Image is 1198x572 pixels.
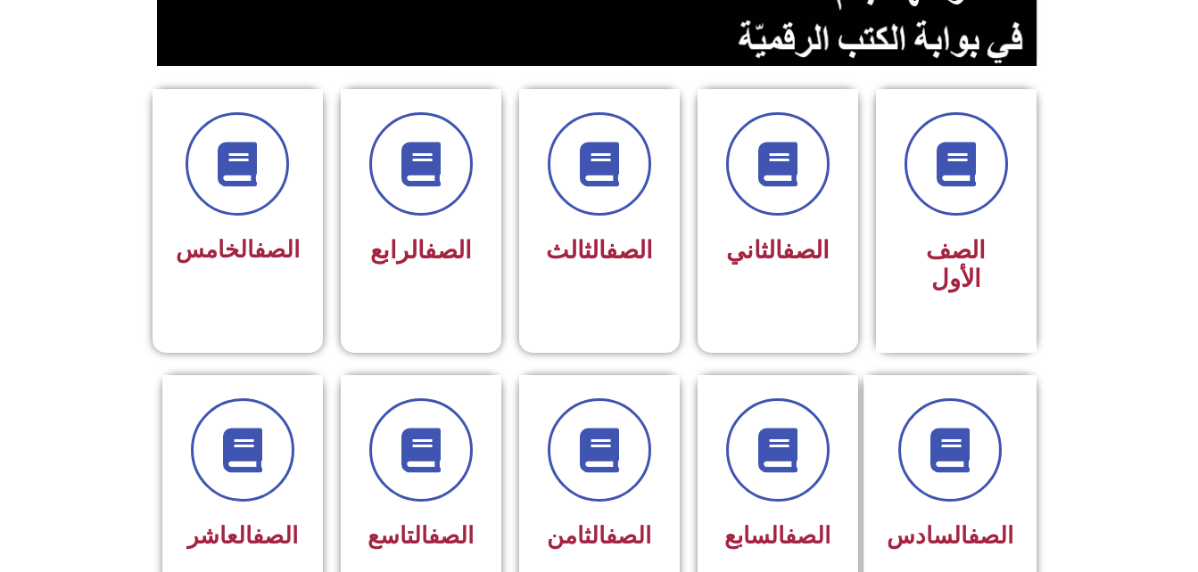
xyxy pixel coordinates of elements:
[428,522,474,549] a: الصف
[252,522,298,549] a: الصف
[726,236,830,265] span: الثاني
[724,522,830,549] span: السابع
[606,236,653,265] a: الصف
[176,236,300,263] span: الخامس
[887,522,1013,549] span: السادس
[368,522,474,549] span: التاسع
[968,522,1013,549] a: الصف
[547,522,651,549] span: الثامن
[782,236,830,265] a: الصف
[425,236,472,265] a: الصف
[187,522,298,549] span: العاشر
[926,236,986,293] span: الصف الأول
[546,236,653,265] span: الثالث
[785,522,830,549] a: الصف
[370,236,472,265] span: الرابع
[254,236,300,263] a: الصف
[606,522,651,549] a: الصف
